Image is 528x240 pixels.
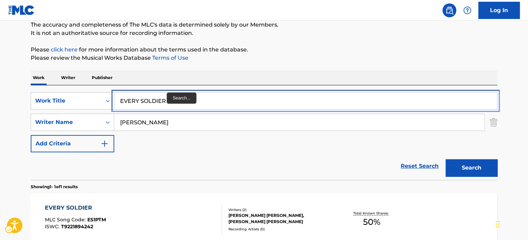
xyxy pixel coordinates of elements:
[90,70,115,85] p: Publisher
[31,46,497,54] p: Please for more information about the terms used in the database.
[228,227,333,232] div: Recording Artists ( 0 )
[87,217,106,223] span: ES1PTM
[478,2,520,19] a: Log In
[31,135,114,152] button: Add Criteria
[45,223,61,230] span: ISWC :
[61,223,93,230] span: T9221894242
[31,54,497,62] p: Please review the Musical Works Database
[45,204,106,212] div: EVERY SOLDIER
[114,93,497,109] input: Search...
[59,70,77,85] p: Writer
[31,29,497,37] p: It is not an authoritative source for recording information.
[35,97,97,105] div: Work Title
[493,207,528,240] iframe: Hubspot Iframe
[151,55,188,61] a: Terms of Use
[31,184,78,190] p: Showing 1 - 1 of 1 results
[363,216,380,228] span: 50 %
[353,211,390,216] p: Total Known Shares:
[100,140,109,148] img: 9d2ae6d4665cec9f34b9.svg
[228,212,333,225] div: [PERSON_NAME] [PERSON_NAME], [PERSON_NAME] [PERSON_NAME]
[228,207,333,212] div: Writers ( 2 )
[114,114,484,131] input: Search...
[490,114,497,131] img: Delete Criterion
[397,159,442,174] a: Reset Search
[446,159,497,176] button: Search
[45,217,87,223] span: MLC Song Code :
[31,21,497,29] p: The accuracy and completeness of The MLC's data is determined solely by our Members.
[31,92,497,180] form: Search Form
[51,46,78,53] a: click here
[31,70,47,85] p: Work
[493,207,528,240] div: Chat Widget
[35,118,97,126] div: Writer Name
[8,5,35,15] img: MLC Logo
[496,214,500,234] div: Drag
[445,6,453,15] img: search
[463,6,471,15] img: help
